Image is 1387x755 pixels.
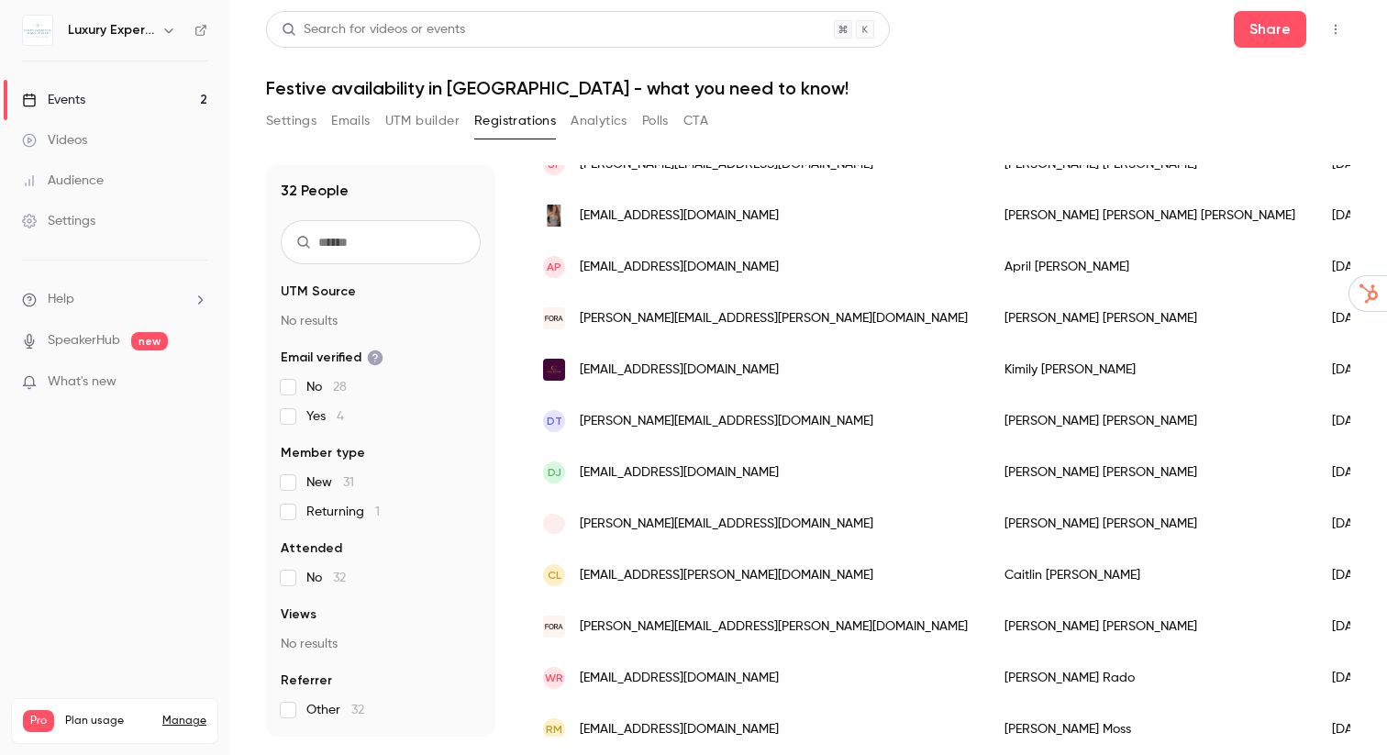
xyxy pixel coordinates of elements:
h6: Luxury Experiences Turks & Caicos DMC [68,21,154,39]
span: Other [306,701,364,719]
div: [PERSON_NAME] Rado [986,652,1314,704]
span: DJ [548,464,561,481]
h1: Festive availability in [GEOGRAPHIC_DATA] - what you need to know! [266,77,1350,99]
div: [PERSON_NAME] [PERSON_NAME] [986,601,1314,652]
span: [EMAIL_ADDRESS][DOMAIN_NAME] [580,361,779,380]
a: Manage [162,714,206,728]
button: Analytics [571,106,627,136]
iframe: Noticeable Trigger [185,374,207,391]
div: [PERSON_NAME] [PERSON_NAME] [986,498,1314,550]
span: 32 [333,572,346,584]
span: Member type [281,444,365,462]
span: Referrer [281,672,332,690]
span: [PERSON_NAME][EMAIL_ADDRESS][PERSON_NAME][DOMAIN_NAME] [580,309,968,328]
span: Yes [306,407,344,426]
button: UTM builder [385,106,460,136]
div: Search for videos or events [282,20,465,39]
span: [EMAIL_ADDRESS][PERSON_NAME][DOMAIN_NAME] [580,566,873,585]
span: Email verified [281,349,383,367]
span: No [306,569,346,587]
img: fora.travel [543,307,565,329]
p: No results [281,312,481,330]
span: Attended [281,539,342,558]
img: fora.travel [543,616,565,638]
span: [EMAIL_ADDRESS][DOMAIN_NAME] [580,720,779,739]
span: Returning [306,503,380,521]
img: Luxury Experiences Turks & Caicos DMC [23,16,52,45]
span: Views [281,605,316,624]
li: help-dropdown-opener [22,290,207,309]
img: wildsidedestinations.com [543,205,565,227]
span: 32 [351,704,364,716]
span: [EMAIL_ADDRESS][DOMAIN_NAME] [580,669,779,688]
div: [PERSON_NAME] [PERSON_NAME] [PERSON_NAME] [986,190,1314,241]
span: [EMAIL_ADDRESS][DOMAIN_NAME] [580,258,779,277]
span: 28 [333,381,347,394]
div: Events [22,91,85,109]
span: No [306,378,347,396]
span: [PERSON_NAME][EMAIL_ADDRESS][PERSON_NAME][DOMAIN_NAME] [580,617,968,637]
div: Settings [22,212,95,230]
img: perfectlyhappytravels.com [543,513,565,535]
span: Pro [23,710,54,732]
div: April [PERSON_NAME] [986,241,1314,293]
span: [EMAIL_ADDRESS][DOMAIN_NAME] [580,206,779,226]
p: No results [281,635,481,653]
button: CTA [683,106,708,136]
section: facet-groups [281,283,481,719]
div: [PERSON_NAME] [PERSON_NAME] [986,395,1314,447]
button: Registrations [474,106,556,136]
h1: 32 People [281,180,349,202]
span: What's new [48,372,117,392]
span: RM [546,721,562,738]
div: Kimily [PERSON_NAME] [986,344,1314,395]
button: Emails [331,106,370,136]
span: [PERSON_NAME][EMAIL_ADDRESS][DOMAIN_NAME] [580,412,873,431]
div: Audience [22,172,104,190]
div: Videos [22,131,87,150]
span: [PERSON_NAME][EMAIL_ADDRESS][DOMAIN_NAME] [580,515,873,534]
img: collective.travel [543,359,565,381]
a: SpeakerHub [48,331,120,350]
span: Help [48,290,74,309]
button: Polls [642,106,669,136]
span: UTM Source [281,283,356,301]
div: [PERSON_NAME] [PERSON_NAME] [986,293,1314,344]
div: [PERSON_NAME] [PERSON_NAME] [986,447,1314,498]
div: Caitlin [PERSON_NAME] [986,550,1314,601]
span: AP [547,259,561,275]
span: CL [548,567,561,583]
span: 1 [375,505,380,518]
span: [EMAIL_ADDRESS][DOMAIN_NAME] [580,463,779,483]
span: 31 [343,476,354,489]
span: WR [545,670,563,686]
span: 4 [337,410,344,423]
button: Settings [266,106,316,136]
span: Plan usage [65,714,151,728]
div: [PERSON_NAME] Moss [986,704,1314,755]
span: DT [547,413,562,429]
span: New [306,473,354,492]
button: Share [1234,11,1306,48]
span: new [131,332,168,350]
